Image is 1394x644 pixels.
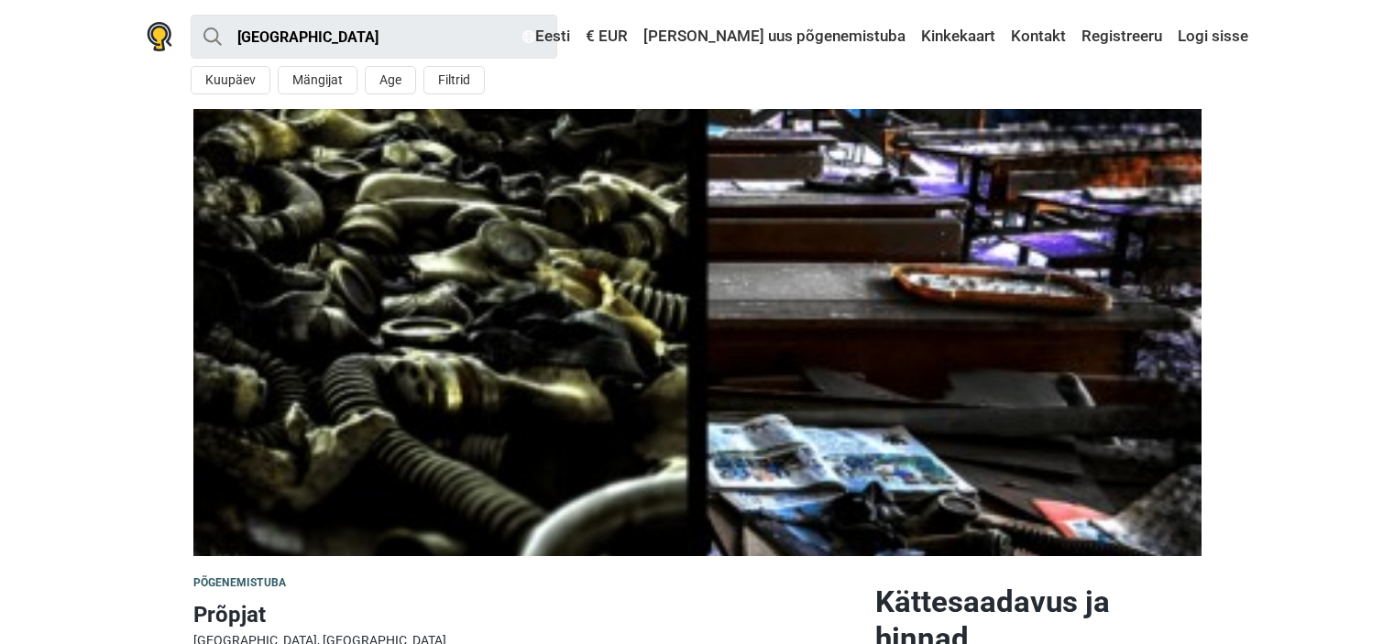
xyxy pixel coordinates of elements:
[518,20,575,53] a: Eesti
[193,598,861,631] h1: Prõpjat
[191,66,270,94] button: Kuupäev
[191,15,557,59] input: proovi “Tallinn”
[423,66,485,94] button: Filtrid
[581,20,632,53] a: € EUR
[193,576,287,589] span: Põgenemistuba
[1077,20,1167,53] a: Registreeru
[917,20,1000,53] a: Kinkekaart
[278,66,357,94] button: Mängijat
[365,66,416,94] button: Age
[193,109,1202,556] img: Prõpjat photo 1
[1173,20,1248,53] a: Logi sisse
[147,22,172,51] img: Nowescape logo
[1006,20,1070,53] a: Kontakt
[639,20,910,53] a: [PERSON_NAME] uus põgenemistuba
[522,30,535,43] img: Eesti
